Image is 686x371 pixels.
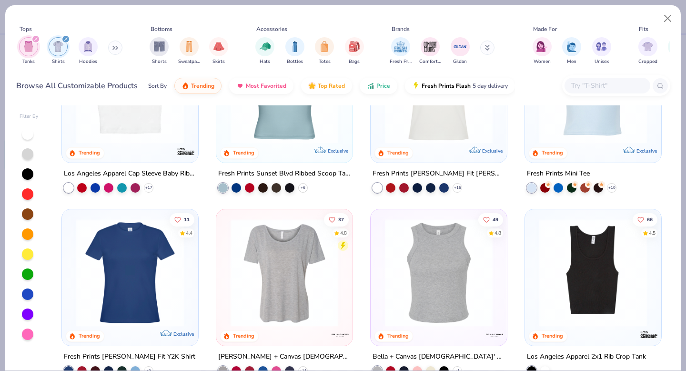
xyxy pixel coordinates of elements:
div: filter for Gildan [451,37,470,65]
img: 52992e4f-a45f-431a-90ff-fda9c8197133 [380,219,497,327]
img: 66c9def3-396c-43f3-89a1-c921e7bc6e99 [226,219,343,327]
span: Shorts [152,58,167,65]
span: + 17 [145,185,152,190]
div: filter for Shorts [150,37,169,65]
img: Hats Image [260,41,271,52]
div: Fresh Prints Sunset Blvd Ribbed Scoop Tank Top [218,167,351,179]
button: filter button [209,37,228,65]
div: filter for Fresh Prints [390,37,412,65]
button: Price [360,78,397,94]
img: Cropped Image [642,41,653,52]
div: filter for Hoodies [79,37,98,65]
span: Price [376,82,390,90]
button: Close [659,10,677,28]
img: Sweatpants Image [184,41,194,52]
div: Bella + Canvas [DEMOGRAPHIC_DATA]' Micro Ribbed Racerback Tank [373,351,505,363]
input: Try "T-Shirt" [570,80,644,91]
img: a2c1212f-7889-4602-8399-578c484ff67d [497,219,614,327]
img: Men Image [566,41,577,52]
div: Tops [20,25,32,33]
img: Los Angeles Apparel logo [176,142,195,161]
button: filter button [451,37,470,65]
button: filter button [49,37,68,65]
button: filter button [533,37,552,65]
button: Like [324,213,349,227]
div: 4.8 [494,230,501,237]
span: Hoodies [79,58,97,65]
span: 49 [493,217,498,222]
img: Hoodies Image [83,41,93,52]
img: 07a12044-cce7-42e8-8405-722ae375aeff [343,35,460,143]
div: Fresh Prints [PERSON_NAME] Fit [PERSON_NAME] Shirt with Stripes [373,167,505,179]
span: Bottles [287,58,303,65]
span: Exclusive [328,147,348,154]
img: Shirts Image [53,41,64,52]
img: Skirts Image [213,41,224,52]
img: e5540c4d-e74a-4e58-9a52-192fe86bec9f [380,35,497,143]
span: Comfort Colors [419,58,441,65]
div: [PERSON_NAME] + Canvas [DEMOGRAPHIC_DATA]' Slouchy T-Shirt [218,351,351,363]
div: filter for Bottles [285,37,304,65]
div: 4.5 [649,230,656,237]
span: Fresh Prints [390,58,412,65]
button: filter button [419,37,441,65]
img: 6c4b066c-2f15-42b2-bf81-c85d51316157 [535,219,652,327]
img: Fresh Prints Image [393,40,408,54]
div: Fresh Prints [PERSON_NAME] Fit Y2K Shirt [64,351,195,363]
span: Men [567,58,576,65]
span: Top Rated [318,82,345,90]
div: filter for Unisex [592,37,611,65]
img: Tanks Image [23,41,34,52]
span: Sweatpants [178,58,200,65]
span: + 15 [454,185,461,190]
img: Women Image [536,41,547,52]
span: Exclusive [636,147,656,154]
img: b0603986-75a5-419a-97bc-283c66fe3a23 [71,35,189,143]
div: filter for Totes [315,37,334,65]
div: Fits [639,25,648,33]
span: Fresh Prints Flash [422,82,471,90]
img: 77058d13-6681-46a4-a602-40ee85a356b7 [497,35,614,143]
span: Trending [191,82,214,90]
div: filter for Comfort Colors [419,37,441,65]
img: Bags Image [349,41,359,52]
button: filter button [19,37,38,65]
div: filter for Sweatpants [178,37,200,65]
div: filter for Women [533,37,552,65]
span: Unisex [595,58,609,65]
button: Fresh Prints Flash5 day delivery [405,78,515,94]
span: Women [534,58,551,65]
img: TopRated.gif [308,82,316,90]
span: Tanks [22,58,35,65]
img: Bottles Image [290,41,300,52]
img: dcfe7741-dfbe-4acc-ad9a-3b0f92b71621 [535,35,652,143]
div: 4.8 [340,230,347,237]
div: 4.4 [186,230,193,237]
button: filter button [390,37,412,65]
span: Shirts [52,58,65,65]
button: Top Rated [301,78,352,94]
button: filter button [79,37,98,65]
button: filter button [255,37,274,65]
button: filter button [592,37,611,65]
img: Bella + Canvas logo [485,325,504,344]
div: Accessories [256,25,287,33]
div: filter for Skirts [209,37,228,65]
div: Los Angeles Apparel Cap Sleeve Baby Rib Crop Top [64,167,196,179]
img: Unisex Image [596,41,607,52]
div: Brands [392,25,410,33]
span: Totes [319,58,331,65]
img: Bella + Canvas logo [331,325,350,344]
button: Like [478,213,503,227]
img: Los Angeles Apparel logo [639,325,658,344]
span: 11 [184,217,190,222]
span: 5 day delivery [473,81,508,92]
img: flash.gif [412,82,420,90]
button: filter button [638,37,657,65]
span: Cropped [638,58,657,65]
img: Comfort Colors Image [423,40,437,54]
div: filter for Men [562,37,581,65]
button: filter button [150,37,169,65]
button: Trending [174,78,222,94]
button: Most Favorited [229,78,293,94]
